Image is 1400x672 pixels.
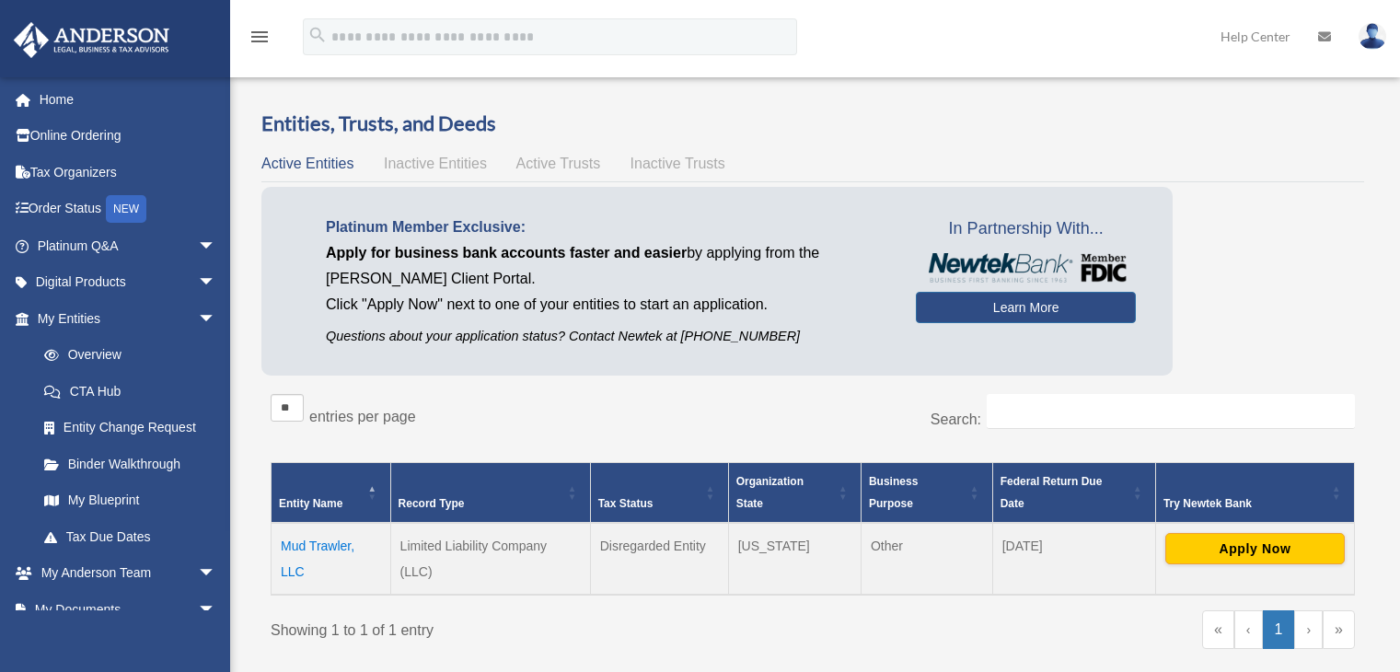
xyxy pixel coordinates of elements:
a: 1 [1263,610,1295,649]
a: Binder Walkthrough [26,446,235,482]
span: Inactive Trusts [631,156,725,171]
span: arrow_drop_down [198,591,235,629]
span: Record Type [399,497,465,510]
a: Digital Productsarrow_drop_down [13,264,244,301]
span: Business Purpose [869,475,918,510]
i: menu [249,26,271,48]
th: Federal Return Due Date: Activate to sort [992,462,1155,523]
p: Platinum Member Exclusive: [326,214,888,240]
a: First [1202,610,1234,649]
span: arrow_drop_down [198,555,235,593]
div: Showing 1 to 1 of 1 entry [271,610,799,643]
div: NEW [106,195,146,223]
a: Order StatusNEW [13,191,244,228]
td: Limited Liability Company (LLC) [390,523,590,595]
div: Try Newtek Bank [1163,492,1326,515]
span: Organization State [736,475,804,510]
span: Apply for business bank accounts faster and easier [326,245,687,261]
button: Apply Now [1165,533,1345,564]
label: Search: [931,411,981,427]
a: Entity Change Request [26,410,235,446]
a: menu [249,32,271,48]
a: Tax Due Dates [26,518,235,555]
span: Tax Status [598,497,654,510]
th: Organization State: Activate to sort [728,462,861,523]
span: Entity Name [279,497,342,510]
td: Other [861,523,992,595]
td: [US_STATE] [728,523,861,595]
p: Click "Apply Now" next to one of your entities to start an application. [326,292,888,318]
a: My Entitiesarrow_drop_down [13,300,235,337]
img: User Pic [1359,23,1386,50]
a: My Anderson Teamarrow_drop_down [13,555,244,592]
td: Disregarded Entity [590,523,728,595]
a: Tax Organizers [13,154,244,191]
a: CTA Hub [26,373,235,410]
span: arrow_drop_down [198,300,235,338]
h3: Entities, Trusts, and Deeds [261,110,1364,138]
img: NewtekBankLogoSM.png [925,253,1127,283]
th: Tax Status: Activate to sort [590,462,728,523]
a: Next [1294,610,1323,649]
a: Platinum Q&Aarrow_drop_down [13,227,244,264]
a: Last [1323,610,1355,649]
a: My Documentsarrow_drop_down [13,591,244,628]
th: Record Type: Activate to sort [390,462,590,523]
td: [DATE] [992,523,1155,595]
span: Inactive Entities [384,156,487,171]
a: Online Ordering [13,118,244,155]
p: by applying from the [PERSON_NAME] Client Portal. [326,240,888,292]
th: Entity Name: Activate to invert sorting [272,462,391,523]
i: search [307,25,328,45]
img: Anderson Advisors Platinum Portal [8,22,175,58]
span: Federal Return Due Date [1001,475,1103,510]
span: Active Entities [261,156,353,171]
a: Previous [1234,610,1263,649]
span: arrow_drop_down [198,227,235,265]
p: Questions about your application status? Contact Newtek at [PHONE_NUMBER] [326,325,888,348]
a: Overview [26,337,226,374]
a: Learn More [916,292,1136,323]
label: entries per page [309,409,416,424]
span: arrow_drop_down [198,264,235,302]
a: Home [13,81,244,118]
th: Business Purpose: Activate to sort [861,462,992,523]
td: Mud Trawler, LLC [272,523,391,595]
span: In Partnership With... [916,214,1136,244]
th: Try Newtek Bank : Activate to sort [1155,462,1354,523]
span: Active Trusts [516,156,601,171]
a: My Blueprint [26,482,235,519]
